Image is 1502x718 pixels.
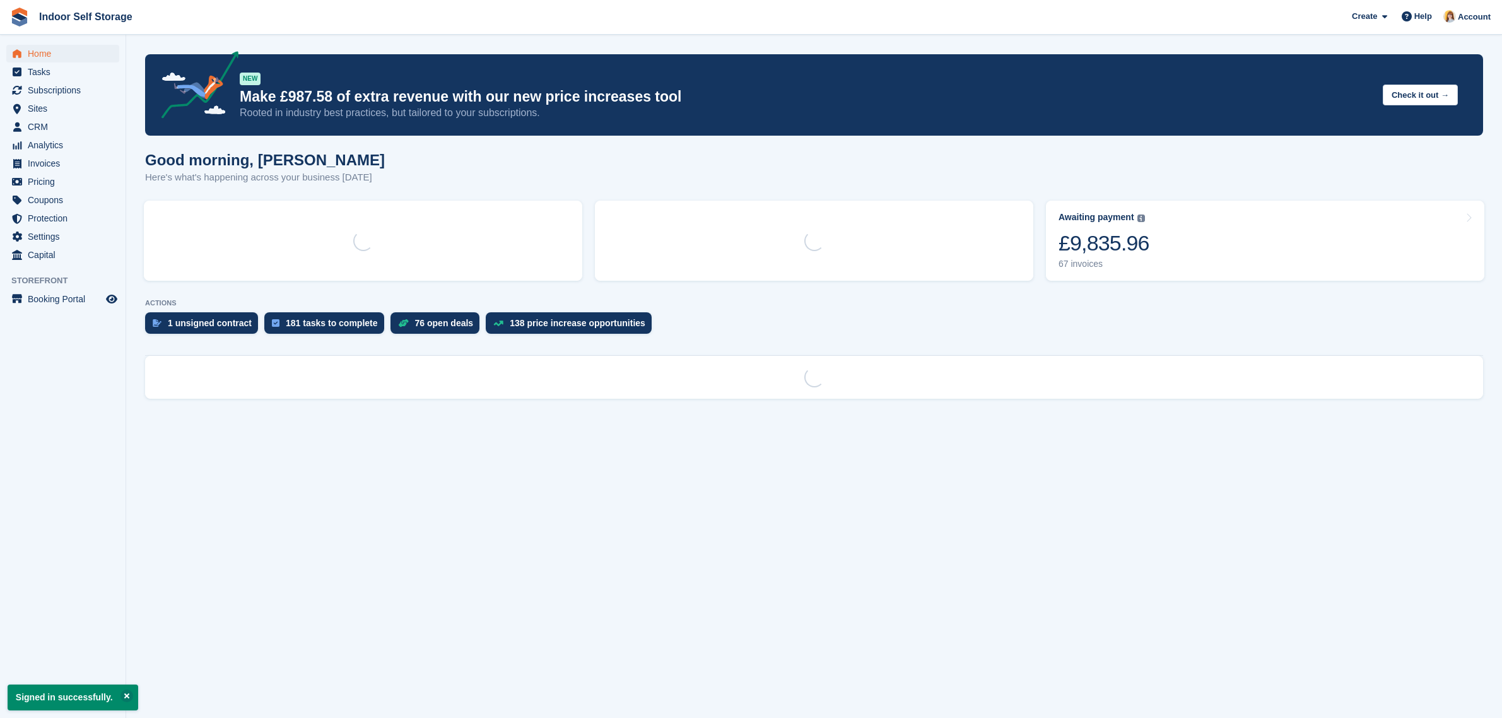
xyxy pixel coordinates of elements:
p: ACTIONS [145,299,1483,307]
span: Pricing [28,173,103,191]
div: 76 open deals [415,318,474,328]
div: £9,835.96 [1059,230,1149,256]
div: 1 unsigned contract [168,318,252,328]
a: menu [6,191,119,209]
img: task-75834270c22a3079a89374b754ae025e5fb1db73e45f91037f5363f120a921f8.svg [272,319,279,327]
a: menu [6,209,119,227]
span: Tasks [28,63,103,81]
span: Storefront [11,274,126,287]
button: Check it out → [1383,85,1458,105]
span: Booking Portal [28,290,103,308]
a: 76 open deals [390,312,486,340]
a: menu [6,290,119,308]
div: 138 price increase opportunities [510,318,645,328]
span: Help [1414,10,1432,23]
a: menu [6,173,119,191]
span: Subscriptions [28,81,103,99]
span: Create [1352,10,1377,23]
a: menu [6,228,119,245]
p: Make £987.58 of extra revenue with our new price increases tool [240,88,1373,106]
span: Protection [28,209,103,227]
span: Settings [28,228,103,245]
img: price_increase_opportunities-93ffe204e8149a01c8c9dc8f82e8f89637d9d84a8eef4429ea346261dce0b2c0.svg [493,321,503,326]
a: menu [6,100,119,117]
div: 67 invoices [1059,259,1149,269]
div: 181 tasks to complete [286,318,378,328]
a: menu [6,155,119,172]
div: NEW [240,73,261,85]
span: Account [1458,11,1491,23]
h1: Good morning, [PERSON_NAME] [145,151,385,168]
a: menu [6,246,119,264]
a: menu [6,118,119,136]
a: 1 unsigned contract [145,312,264,340]
a: menu [6,81,119,99]
a: Indoor Self Storage [34,6,138,27]
img: icon-info-grey-7440780725fd019a000dd9b08b2336e03edf1995a4989e88bcd33f0948082b44.svg [1137,215,1145,222]
img: price-adjustments-announcement-icon-8257ccfd72463d97f412b2fc003d46551f7dbcb40ab6d574587a9cd5c0d94... [151,51,239,123]
span: CRM [28,118,103,136]
a: Preview store [104,291,119,307]
a: Awaiting payment £9,835.96 67 invoices [1046,201,1484,281]
img: deal-1b604bf984904fb50ccaf53a9ad4b4a5d6e5aea283cecdc64d6e3604feb123c2.svg [398,319,409,327]
a: 181 tasks to complete [264,312,390,340]
a: menu [6,63,119,81]
span: Coupons [28,191,103,209]
a: menu [6,136,119,154]
p: Signed in successfully. [8,685,138,710]
span: Analytics [28,136,103,154]
a: menu [6,45,119,62]
img: Joanne Smith [1443,10,1456,23]
p: Rooted in industry best practices, but tailored to your subscriptions. [240,106,1373,120]
p: Here's what's happening across your business [DATE] [145,170,385,185]
img: stora-icon-8386f47178a22dfd0bd8f6a31ec36ba5ce8667c1dd55bd0f319d3a0aa187defe.svg [10,8,29,26]
span: Invoices [28,155,103,172]
img: contract_signature_icon-13c848040528278c33f63329250d36e43548de30e8caae1d1a13099fd9432cc5.svg [153,319,161,327]
span: Capital [28,246,103,264]
a: 138 price increase opportunities [486,312,658,340]
span: Sites [28,100,103,117]
div: Awaiting payment [1059,212,1134,223]
span: Home [28,45,103,62]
